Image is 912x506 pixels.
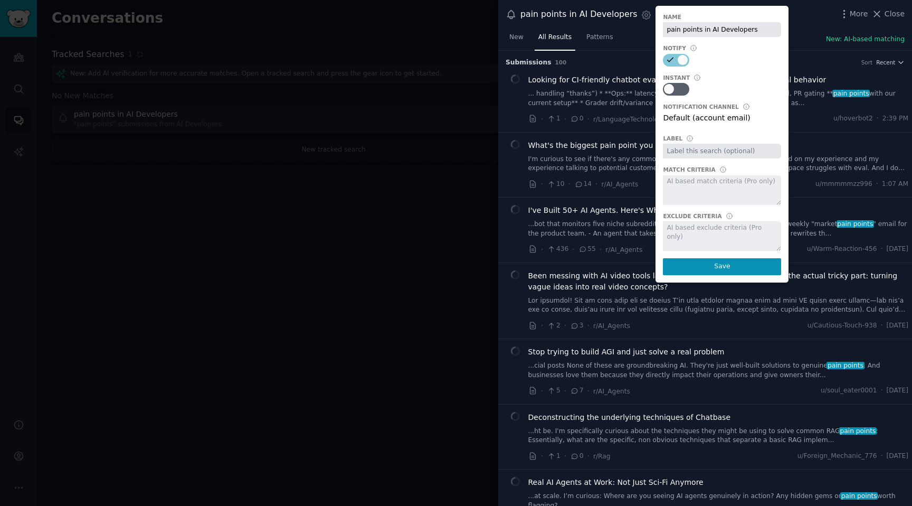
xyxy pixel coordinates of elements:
div: Match Criteria [663,166,715,173]
span: r/AI_Agents [593,388,630,395]
span: u/Warm-Reaction-456 [807,245,877,254]
span: · [541,244,543,255]
a: ...ht be. I'm specifically curious about the techniques they might be using to solve common RAGpa... [528,427,909,445]
span: More [850,8,868,20]
a: Stop trying to build AGI and just solve a real problem [528,346,725,358]
span: Close [885,8,905,20]
span: u/Cautious-Touch-938 [807,321,877,331]
a: What's the biggest pain point you have while building AI agents? [528,140,768,151]
span: · [587,386,590,397]
span: 5 [547,386,560,396]
a: I'm curious to see if there's any commonality in what people struggle with. Based on my experienc... [528,155,909,173]
span: 0 [570,452,583,461]
span: · [876,180,878,189]
a: I've Built 50+ AI Agents. Here's What Everyone Gets Wrong. [528,205,751,216]
div: Notification Channel [663,103,738,110]
span: pain points [837,220,874,228]
a: New [506,29,527,51]
div: Exclude Criteria [663,212,721,220]
a: ... handling “thanks”) * **Ops:** latency + token budgets, deterministic pass/fail, PR gating **p... [528,89,909,108]
span: · [881,321,883,331]
span: 14 [574,180,592,189]
span: · [564,114,566,125]
input: Name this search [663,22,781,37]
span: [DATE] [887,452,908,461]
span: u/hoverbot2 [833,114,873,124]
span: · [881,386,883,396]
span: New [509,33,524,42]
span: · [881,245,883,254]
span: r/Rag [593,453,611,460]
span: r/LanguageTechnology [593,116,666,123]
span: · [541,451,543,462]
span: · [572,244,574,255]
span: · [877,114,879,124]
span: r/AI_Agents [593,322,630,330]
div: Name [663,13,681,21]
span: · [568,179,571,190]
a: ...cial posts None of these are groundbreaking AI. They're just well-built solutions to genuinepa... [528,361,909,380]
a: Patterns [583,29,616,51]
a: Lor ipsumdol! Sit am cons adip eli se doeius T’in utla etdolor magnaa enim ad mini VE quisn exerc... [528,296,909,315]
span: u/soul_eater0001 [821,386,877,396]
a: ...bot that monitors five niche subreddits, finds trending problems, and drafts a weekly "marketp... [528,220,909,238]
span: 0 [570,114,583,124]
div: Notify [663,44,686,52]
a: Real AI Agents at Work: Not Just Sci-Fi Anymore [528,477,704,488]
button: Recent [876,59,905,66]
span: 1 [547,114,560,124]
a: Deconstructing the underlying techniques of Chatbase [528,412,731,423]
div: Label [663,135,682,142]
span: pain points [832,90,870,97]
span: u/Foreign_Mechanic_776 [797,452,877,461]
span: pain points [826,362,864,369]
button: More [839,8,868,20]
span: 2:39 PM [882,114,908,124]
input: Label this search (optional) [663,144,781,158]
span: 55 [578,245,596,254]
button: Save [663,258,781,275]
span: · [600,244,602,255]
span: · [541,179,543,190]
span: 3 [570,321,583,331]
span: pain points [839,427,877,435]
span: · [564,320,566,331]
span: pain points [840,492,878,500]
span: · [587,451,590,462]
span: u/mmmmmzz996 [815,180,872,189]
span: Recent [876,59,895,66]
span: 436 [547,245,568,254]
span: [DATE] [887,321,908,331]
span: · [564,386,566,397]
button: Close [871,8,905,20]
span: r/AI_Agents [605,246,642,254]
a: Been messing with AI video tools lately—why do they never help with the actual tricky part: turni... [528,270,909,293]
div: Sort [861,59,873,66]
span: [DATE] [887,245,908,254]
span: 10 [547,180,564,189]
span: · [595,179,597,190]
span: 1:07 AM [882,180,908,189]
div: Default (account email) [663,113,781,127]
span: · [541,114,543,125]
span: r/AI_Agents [602,181,639,188]
span: Patterns [586,33,613,42]
button: New: AI-based matching [826,35,905,44]
span: · [881,452,883,461]
span: 1 [547,452,560,461]
span: · [541,320,543,331]
a: Looking for CI-friendly chatbot evals covering RAG, routing, and refusal behavior [528,74,826,86]
a: All Results [535,29,575,51]
span: Submission s [506,58,552,68]
span: · [587,114,590,125]
span: · [564,451,566,462]
div: Instant [663,74,690,81]
span: All Results [538,33,572,42]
